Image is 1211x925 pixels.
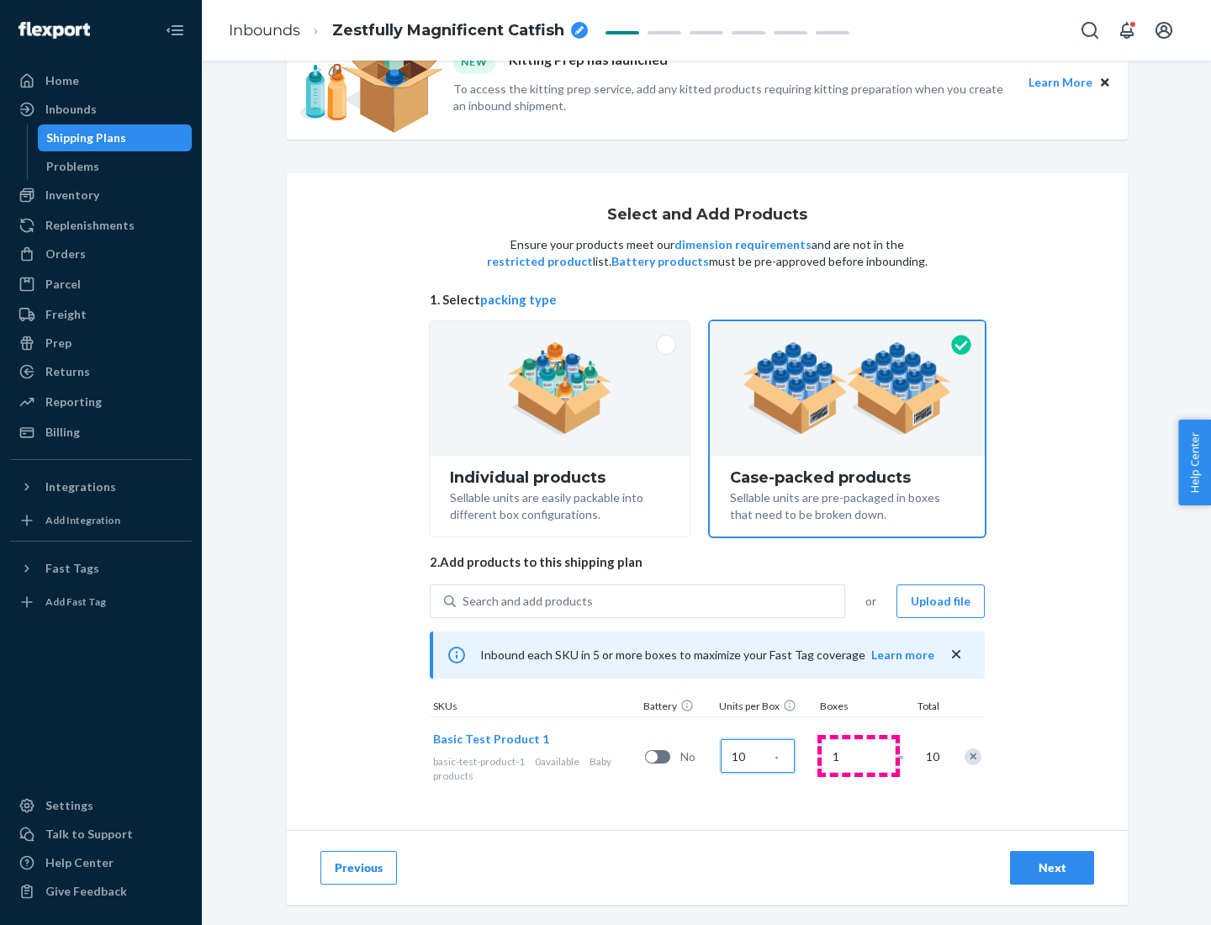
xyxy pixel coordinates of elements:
[45,883,127,900] div: Give Feedback
[507,342,612,435] img: individual-pack.facf35554cb0f1810c75b2bd6df2d64e.png
[10,330,192,357] a: Prep
[320,851,397,885] button: Previous
[45,560,99,577] div: Fast Tags
[45,187,99,203] div: Inventory
[45,217,135,234] div: Replenishments
[1024,859,1080,876] div: Next
[450,469,669,486] div: Individual products
[430,553,985,571] span: 2. Add products to this shipping plan
[433,732,549,746] span: Basic Test Product 1
[10,388,192,415] a: Reporting
[1010,851,1094,885] button: Next
[901,699,943,716] div: Total
[10,212,192,239] a: Replenishments
[965,748,981,765] div: Remove Item
[10,358,192,385] a: Returns
[1073,13,1107,47] button: Open Search Box
[10,792,192,819] a: Settings
[716,699,817,716] div: Units per Box
[332,20,564,42] span: Zestfully Magnificent Catfish
[430,699,640,716] div: SKUs
[10,301,192,328] a: Freight
[923,748,939,765] span: 10
[19,22,90,39] img: Flexport logo
[158,13,192,47] button: Close Navigation
[45,424,80,441] div: Billing
[1029,73,1092,92] button: Learn More
[1178,420,1211,505] button: Help Center
[607,207,807,224] h1: Select and Add Products
[611,253,709,270] button: Battery products
[10,507,192,534] a: Add Integration
[45,595,106,609] div: Add Fast Tag
[896,584,985,618] button: Upload file
[535,755,579,768] span: 0 available
[743,342,952,435] img: case-pack.59cecea509d18c883b923b81aeac6d0b.png
[45,72,79,89] div: Home
[1147,13,1181,47] button: Open account menu
[948,646,965,663] button: close
[730,486,965,523] div: Sellable units are pre-packaged in boxes that need to be broken down.
[450,486,669,523] div: Sellable units are easily packable into different box configurations.
[45,826,133,843] div: Talk to Support
[433,754,638,783] div: Baby products
[229,21,300,40] a: Inbounds
[38,124,193,151] a: Shipping Plans
[897,748,914,765] span: =
[10,240,192,267] a: Orders
[822,739,896,773] input: Number of boxes
[480,291,557,309] button: packing type
[10,182,192,209] a: Inventory
[430,632,985,679] div: Inbound each SKU in 5 or more boxes to maximize your Fast Tag coverage
[10,589,192,616] a: Add Fast Tag
[45,797,93,814] div: Settings
[433,755,525,768] span: basic-test-product-1
[721,739,795,773] input: Case Quantity
[1110,13,1144,47] button: Open notifications
[10,555,192,582] button: Fast Tags
[871,647,934,663] button: Learn more
[45,394,102,410] div: Reporting
[674,236,812,253] button: dimension requirements
[215,6,601,55] ol: breadcrumbs
[10,271,192,298] a: Parcel
[487,253,593,270] button: restricted product
[453,81,1013,114] p: To access the kitting prep service, add any kitted products requiring kitting preparation when yo...
[45,513,120,527] div: Add Integration
[38,153,193,180] a: Problems
[45,246,86,262] div: Orders
[453,50,495,73] div: NEW
[45,854,114,871] div: Help Center
[45,276,81,293] div: Parcel
[485,236,929,270] p: Ensure your products meet our and are not in the list. must be pre-approved before inbounding.
[45,478,116,495] div: Integrations
[817,699,901,716] div: Boxes
[46,129,126,146] div: Shipping Plans
[680,748,714,765] span: No
[730,469,965,486] div: Case-packed products
[509,50,668,73] p: Kitting Prep has launched
[10,473,192,500] button: Integrations
[46,158,99,175] div: Problems
[430,291,985,309] span: 1. Select
[10,878,192,905] button: Give Feedback
[45,101,97,118] div: Inbounds
[10,96,192,123] a: Inbounds
[45,306,87,323] div: Freight
[10,419,192,446] a: Billing
[1096,73,1114,92] button: Close
[463,593,593,610] div: Search and add products
[10,821,192,848] a: Talk to Support
[45,335,71,351] div: Prep
[10,67,192,94] a: Home
[433,731,549,748] button: Basic Test Product 1
[45,363,90,380] div: Returns
[640,699,716,716] div: Battery
[865,593,876,610] span: or
[10,849,192,876] a: Help Center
